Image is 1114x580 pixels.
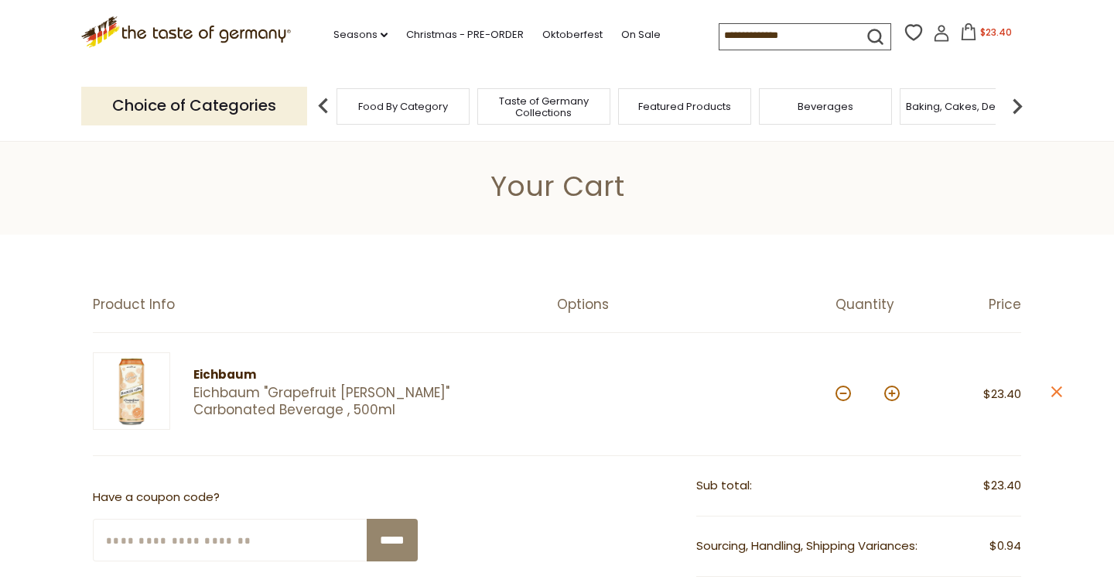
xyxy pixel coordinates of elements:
button: $23.40 [953,23,1019,46]
a: On Sale [621,26,661,43]
img: Eichbaum "Grapefruit Radler" Carbonated Beverage , 500ml [93,352,170,430]
div: Quantity [835,297,928,313]
span: $0.94 [989,537,1021,556]
div: Eichbaum [193,366,530,385]
a: Beverages [798,101,853,112]
div: Options [557,297,835,313]
div: Price [928,297,1021,313]
a: Baking, Cakes, Desserts [906,101,1026,112]
a: Taste of Germany Collections [482,95,606,118]
a: Christmas - PRE-ORDER [406,26,524,43]
div: Product Info [93,297,557,313]
span: $23.40 [983,386,1021,402]
a: Eichbaum "Grapefruit [PERSON_NAME]" Carbonated Beverage , 500ml [193,385,530,418]
a: Food By Category [358,101,448,112]
p: Choice of Categories [81,87,307,125]
a: Featured Products [638,101,731,112]
a: Oktoberfest [542,26,603,43]
span: Sub total: [696,477,752,493]
img: next arrow [1002,91,1033,122]
span: Sourcing, Handling, Shipping Variances: [696,537,918,554]
span: $23.40 [983,476,1021,496]
p: Have a coupon code? [93,488,418,507]
h1: Your Cart [48,169,1066,204]
img: previous arrow [308,91,339,122]
a: Seasons [333,26,388,43]
span: $23.40 [980,26,1012,39]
